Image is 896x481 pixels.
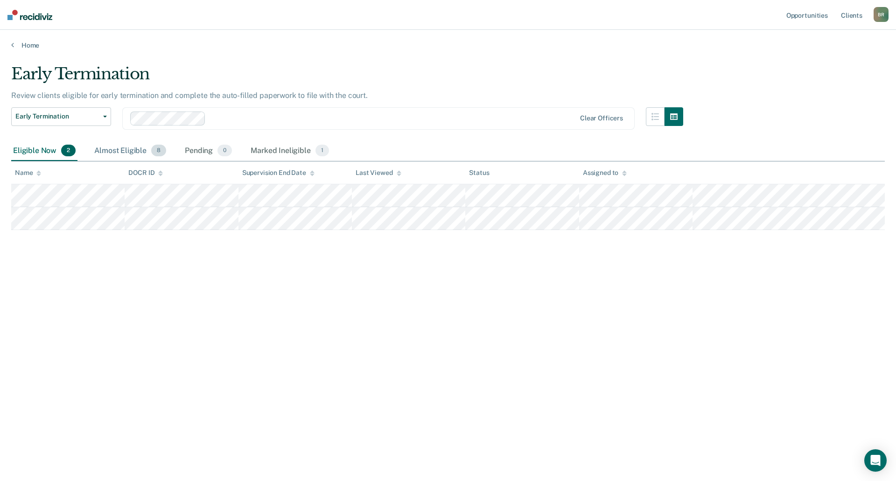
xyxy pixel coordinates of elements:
[11,107,111,126] button: Early Termination
[469,169,489,177] div: Status
[7,10,52,20] img: Recidiviz
[356,169,401,177] div: Last Viewed
[61,145,76,157] span: 2
[580,114,623,122] div: Clear officers
[128,169,163,177] div: DOCR ID
[11,141,77,161] div: Eligible Now2
[11,41,885,49] a: Home
[15,112,99,120] span: Early Termination
[183,141,234,161] div: Pending0
[151,145,166,157] span: 8
[249,141,331,161] div: Marked Ineligible1
[242,169,315,177] div: Supervision End Date
[874,7,889,22] button: BR
[583,169,627,177] div: Assigned to
[92,141,168,161] div: Almost Eligible8
[864,449,887,472] div: Open Intercom Messenger
[874,7,889,22] div: B R
[11,91,368,100] p: Review clients eligible for early termination and complete the auto-filled paperwork to file with...
[217,145,232,157] span: 0
[15,169,41,177] div: Name
[315,145,329,157] span: 1
[11,64,683,91] div: Early Termination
